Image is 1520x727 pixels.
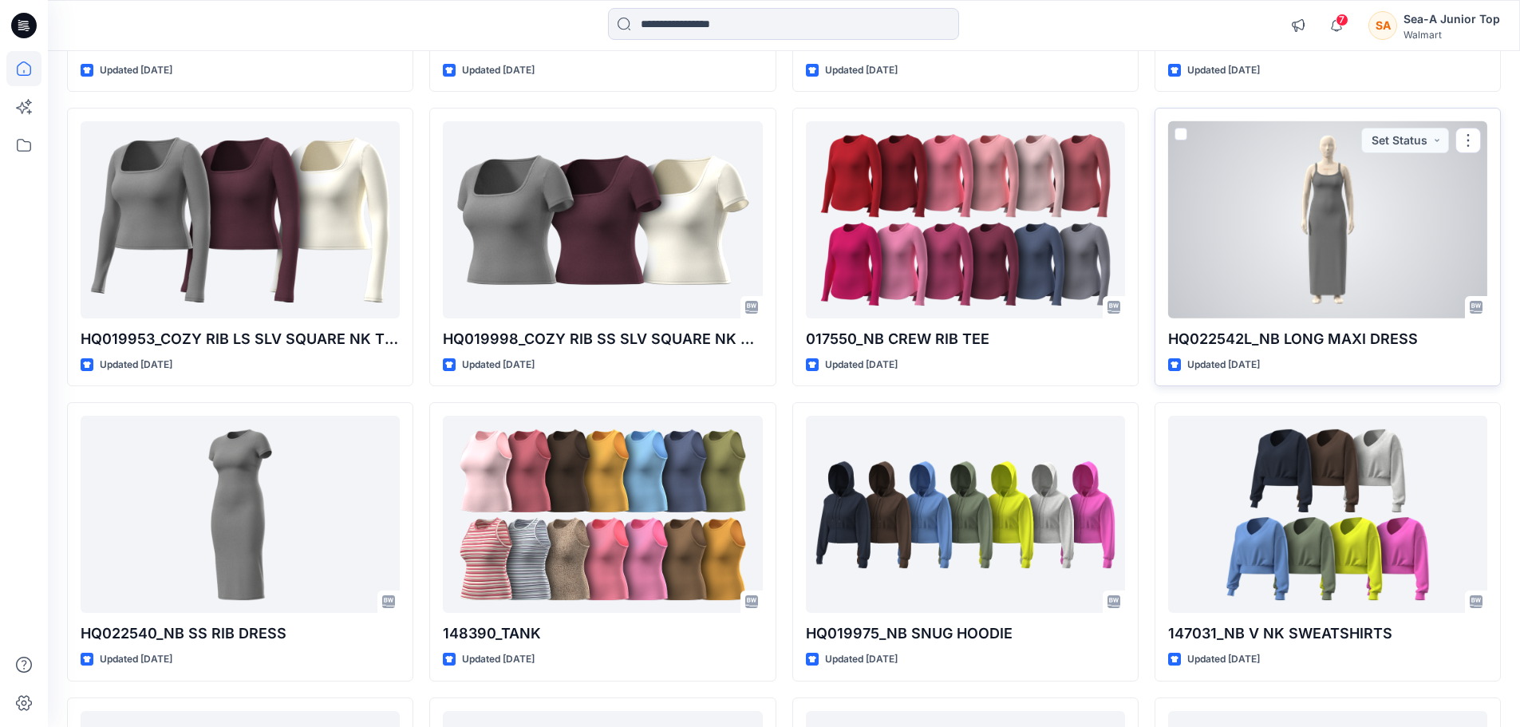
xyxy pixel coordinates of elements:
[100,62,172,79] p: Updated [DATE]
[806,328,1125,350] p: 017550_NB CREW RIB TEE
[806,622,1125,645] p: HQ019975_NB SNUG HOODIE
[462,651,535,668] p: Updated [DATE]
[1404,10,1500,29] div: Sea-A Junior Top
[443,622,762,645] p: 148390_TANK
[100,357,172,373] p: Updated [DATE]
[81,622,400,645] p: HQ022540_NB SS RIB DRESS
[806,121,1125,318] a: 017550_NB CREW RIB TEE
[825,651,898,668] p: Updated [DATE]
[81,416,400,613] a: HQ022540_NB SS RIB DRESS
[462,357,535,373] p: Updated [DATE]
[825,62,898,79] p: Updated [DATE]
[806,416,1125,613] a: HQ019975_NB SNUG HOODIE
[443,416,762,613] a: 148390_TANK
[443,121,762,318] a: HQ019998_COZY RIB SS SLV SQUARE NK TEE
[825,357,898,373] p: Updated [DATE]
[462,62,535,79] p: Updated [DATE]
[1187,357,1260,373] p: Updated [DATE]
[1187,62,1260,79] p: Updated [DATE]
[81,121,400,318] a: HQ019953_COZY RIB LS SLV SQUARE NK TEE
[1168,121,1487,318] a: HQ022542L_NB LONG MAXI DRESS
[1404,29,1500,41] div: Walmart
[443,328,762,350] p: HQ019998_COZY RIB SS SLV SQUARE NK TEE
[1168,416,1487,613] a: 147031_NB V NK SWEATSHIRTS
[1168,328,1487,350] p: HQ022542L_NB LONG MAXI DRESS
[1336,14,1348,26] span: 7
[1168,622,1487,645] p: 147031_NB V NK SWEATSHIRTS
[1187,651,1260,668] p: Updated [DATE]
[81,328,400,350] p: HQ019953_COZY RIB LS SLV SQUARE NK TEE
[100,651,172,668] p: Updated [DATE]
[1368,11,1397,40] div: SA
